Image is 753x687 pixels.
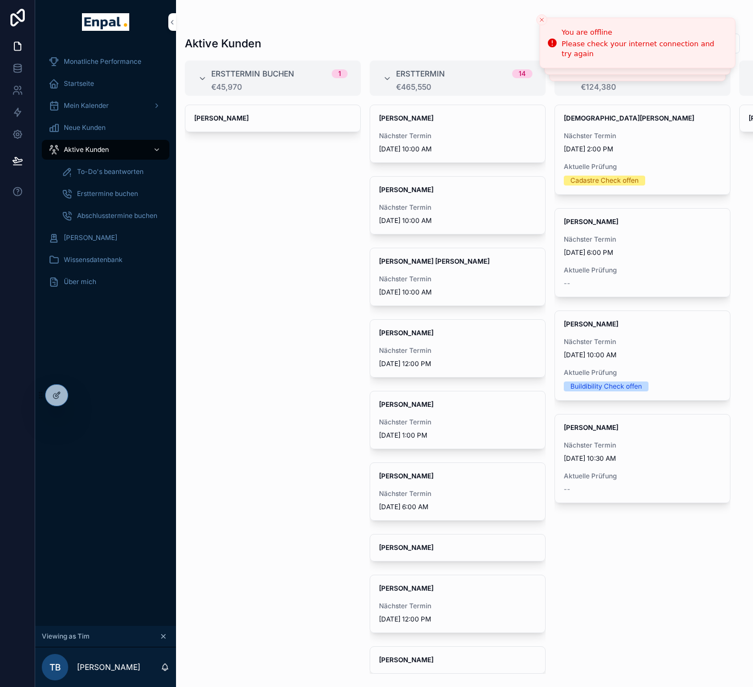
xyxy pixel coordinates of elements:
strong: [PERSON_NAME] [379,114,433,122]
strong: [PERSON_NAME] [379,543,433,552]
div: 1 [338,69,341,78]
a: Aktive Kunden [42,140,169,160]
a: [PERSON_NAME]Nächster Termin[DATE] 10:00 AMAktuelle PrüfungBuildibility Check offen [554,310,730,401]
span: Nächster Termin [379,489,536,498]
span: Nächster Termin [564,132,721,140]
span: Wissensdatenbank [64,255,123,264]
span: Monatliche Performance [64,57,141,66]
span: [DATE] 1:00 PM [379,431,536,440]
a: [PERSON_NAME] [PERSON_NAME]Nächster Termin[DATE] 10:00 AM [370,248,546,306]
span: Viewing as Tim [42,632,90,641]
strong: [PERSON_NAME] [379,400,433,408]
a: [PERSON_NAME] [370,646,546,674]
div: €465,550 [396,83,532,91]
strong: [PERSON_NAME] [PERSON_NAME] [379,257,490,265]
span: [DATE] 12:00 PM [379,615,536,624]
strong: [PERSON_NAME] [564,320,618,328]
span: Neue Kunden [64,123,106,132]
a: Monatliche Performance [42,52,169,72]
span: [DATE] 10:00 AM [379,145,536,154]
a: [PERSON_NAME]Nächster Termin[DATE] 10:00 AM [370,105,546,163]
a: Abschlusstermine buchen [55,206,169,226]
strong: [PERSON_NAME] [379,329,433,337]
a: [PERSON_NAME]Nächster Termin[DATE] 10:00 AM [370,176,546,235]
span: Abschlusstermine buchen [77,211,157,220]
a: [PERSON_NAME]Nächster Termin[DATE] 12:00 PM [370,319,546,378]
span: [PERSON_NAME] [64,233,117,242]
a: Mein Kalender [42,96,169,116]
span: TB [50,661,61,674]
div: 14 [519,69,526,78]
span: Mein Kalender [64,101,109,110]
div: Cadastre Check offen [570,176,639,186]
a: Neue Kunden [42,118,169,138]
span: [DATE] 10:00 AM [564,351,721,359]
span: To-Do's beantworten [77,167,144,176]
strong: [PERSON_NAME] [379,472,433,480]
a: [PERSON_NAME] [185,105,361,132]
span: [DATE] 12:00 PM [379,359,536,368]
strong: [PERSON_NAME] [564,217,618,226]
div: scrollable content [35,44,176,306]
div: €45,970 [211,83,348,91]
button: Close toast [536,14,547,25]
a: Über mich [42,272,169,292]
span: Nächster Termin [564,235,721,244]
span: Nächster Termin [379,203,536,212]
span: [DATE] 6:00 AM [379,503,536,511]
span: Nächster Termin [379,602,536,610]
span: Nächster Termin [564,441,721,450]
strong: [PERSON_NAME] [194,114,249,122]
a: [PERSON_NAME]Nächster Termin[DATE] 6:00 AM [370,462,546,521]
a: Ersttermine buchen [55,184,169,204]
p: [PERSON_NAME] [77,662,140,673]
span: Über mich [64,277,96,286]
span: [DATE] 10:30 AM [564,454,721,463]
h1: Aktive Kunden [185,36,261,51]
span: Aktive Kunden [64,145,109,154]
span: [DATE] 6:00 PM [564,248,721,257]
span: Ersttermine buchen [77,189,138,198]
span: Nächster Termin [379,418,536,427]
a: [PERSON_NAME] [42,228,169,248]
a: Startseite [42,74,169,94]
span: -- [564,485,570,494]
span: Ersttermin [396,68,445,79]
span: Nächster Termin [379,132,536,140]
img: App logo [82,13,129,31]
span: Nächster Termin [379,346,536,355]
strong: [PERSON_NAME] [379,656,433,664]
a: Wissensdatenbank [42,250,169,270]
span: -- [564,279,570,288]
a: [PERSON_NAME]Nächster Termin[DATE] 12:00 PM [370,575,546,633]
a: [DEMOGRAPHIC_DATA][PERSON_NAME]Nächster Termin[DATE] 2:00 PMAktuelle PrüfungCadastre Check offen [554,105,730,195]
strong: [PERSON_NAME] [379,584,433,592]
strong: [PERSON_NAME] [379,186,433,194]
span: Nächster Termin [379,275,536,283]
div: You are offline [562,27,726,38]
span: Ersttermin buchen [211,68,294,79]
div: €124,380 [581,83,717,91]
strong: [DEMOGRAPHIC_DATA][PERSON_NAME] [564,114,694,122]
span: Aktuelle Prüfung [564,472,721,481]
span: Nächster Termin [564,337,721,346]
span: [DATE] 2:00 PM [564,145,721,154]
a: [PERSON_NAME]Nächster Termin[DATE] 10:30 AMAktuelle Prüfung-- [554,414,730,503]
a: [PERSON_NAME]Nächster Termin[DATE] 6:00 PMAktuelle Prüfung-- [554,208,730,297]
span: [DATE] 10:00 AM [379,216,536,225]
span: Aktuelle Prüfung [564,162,721,171]
a: [PERSON_NAME]Nächster Termin[DATE] 1:00 PM [370,391,546,449]
strong: [PERSON_NAME] [564,423,618,432]
a: [PERSON_NAME] [370,534,546,561]
div: Buildibility Check offen [570,381,642,391]
a: To-Do's beantworten [55,162,169,182]
span: Aktuelle Prüfung [564,266,721,275]
span: Startseite [64,79,94,88]
div: Please check your internet connection and try again [562,39,726,59]
span: Aktuelle Prüfung [564,368,721,377]
span: [DATE] 10:00 AM [379,288,536,297]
